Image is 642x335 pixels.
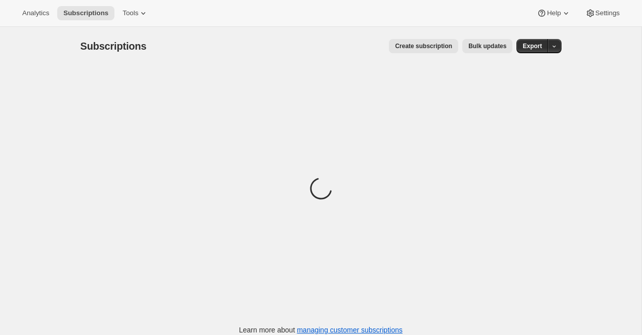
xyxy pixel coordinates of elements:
span: Tools [123,9,138,17]
button: Tools [116,6,154,20]
button: Create subscription [389,39,458,53]
button: Settings [579,6,626,20]
button: Export [516,39,548,53]
span: Help [547,9,560,17]
span: Settings [595,9,620,17]
button: Bulk updates [462,39,512,53]
button: Analytics [16,6,55,20]
span: Bulk updates [468,42,506,50]
span: Subscriptions [81,41,147,52]
a: managing customer subscriptions [297,326,403,334]
span: Create subscription [395,42,452,50]
span: Analytics [22,9,49,17]
span: Export [523,42,542,50]
button: Subscriptions [57,6,114,20]
span: Subscriptions [63,9,108,17]
button: Help [531,6,577,20]
p: Learn more about [239,325,403,335]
